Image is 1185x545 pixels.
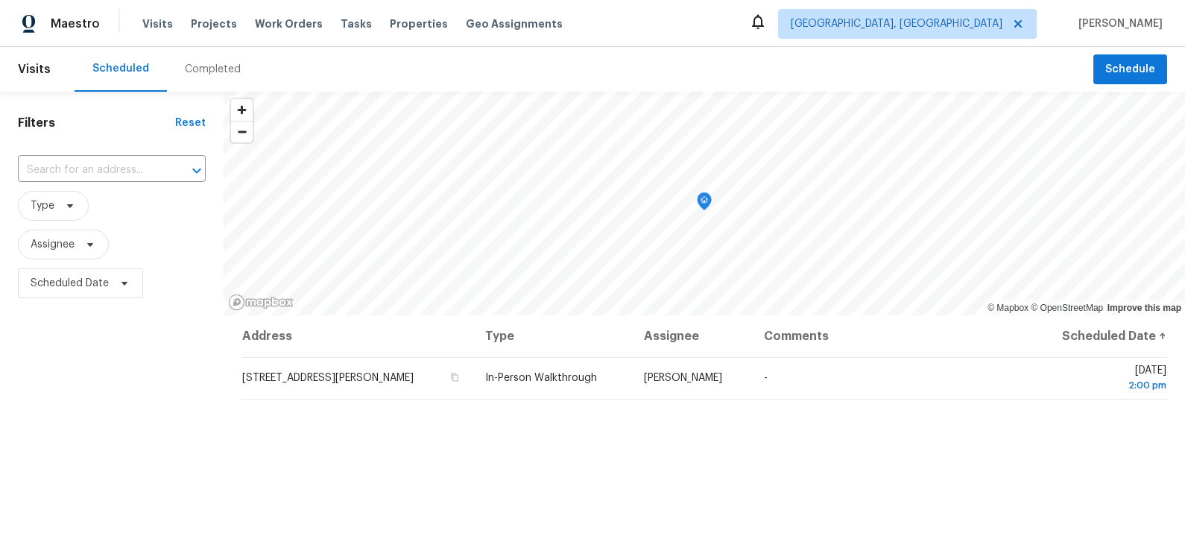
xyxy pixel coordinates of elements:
[142,16,173,31] span: Visits
[175,116,206,130] div: Reset
[1030,315,1167,357] th: Scheduled Date ↑
[1072,16,1163,31] span: [PERSON_NAME]
[473,315,633,357] th: Type
[1031,303,1103,313] a: OpenStreetMap
[231,99,253,121] button: Zoom in
[31,198,54,213] span: Type
[31,276,109,291] span: Scheduled Date
[1105,60,1155,79] span: Schedule
[1042,378,1166,393] div: 2:00 pm
[18,53,51,86] span: Visits
[241,315,473,357] th: Address
[51,16,100,31] span: Maestro
[31,237,75,252] span: Assignee
[231,121,253,142] button: Zoom out
[448,371,461,384] button: Copy Address
[255,16,323,31] span: Work Orders
[92,61,149,76] div: Scheduled
[632,315,752,357] th: Assignee
[987,303,1028,313] a: Mapbox
[1107,303,1181,313] a: Improve this map
[18,116,175,130] h1: Filters
[231,122,253,142] span: Zoom out
[1093,54,1167,85] button: Schedule
[341,19,372,29] span: Tasks
[191,16,237,31] span: Projects
[1042,365,1166,393] span: [DATE]
[224,92,1185,315] canvas: Map
[485,373,597,383] span: In-Person Walkthrough
[228,294,294,311] a: Mapbox homepage
[764,373,768,383] span: -
[791,16,1002,31] span: [GEOGRAPHIC_DATA], [GEOGRAPHIC_DATA]
[18,159,164,182] input: Search for an address...
[186,160,207,181] button: Open
[185,62,241,77] div: Completed
[697,192,712,215] div: Map marker
[390,16,448,31] span: Properties
[242,373,414,383] span: [STREET_ADDRESS][PERSON_NAME]
[466,16,563,31] span: Geo Assignments
[752,315,1030,357] th: Comments
[644,373,722,383] span: [PERSON_NAME]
